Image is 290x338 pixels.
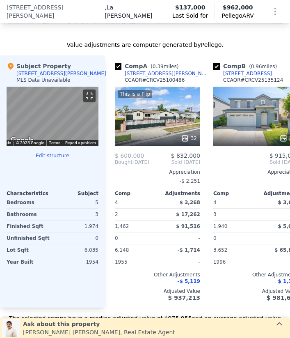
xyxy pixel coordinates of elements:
[159,256,200,268] div: -
[115,169,200,175] div: Appreciation
[172,11,208,20] span: Last Sold for
[213,200,217,205] span: 4
[54,244,98,256] div: 6,035
[9,135,36,146] a: Open this area in Google Maps (opens a new window)
[54,221,98,232] div: 1,974
[7,244,51,256] div: Lot Sqft
[178,278,200,284] span: -$ 5,119
[171,152,200,159] span: $ 832,000
[54,232,98,244] div: 0
[16,70,106,77] div: [STREET_ADDRESS][PERSON_NAME]
[7,209,51,220] div: Bathrooms
[54,209,98,220] div: 3
[213,247,227,253] span: 3,652
[7,3,105,20] span: [STREET_ADDRESS][PERSON_NAME]
[115,190,158,197] div: Comp
[147,64,182,69] span: ( miles)
[118,90,152,98] div: This is a Flip
[213,62,280,70] div: Comp B
[115,223,129,229] span: 1,462
[267,3,283,20] button: Show Options
[153,64,164,69] span: 0.39
[115,288,200,294] div: Adjusted Value
[223,70,272,77] div: [STREET_ADDRESS]
[115,209,156,220] div: 2
[180,200,200,205] span: $ 3,268
[176,212,200,217] span: $ 17,262
[7,87,98,146] div: Map
[213,256,254,268] div: 1996
[180,178,200,184] span: -$ 2,251
[115,256,156,268] div: 1955
[7,256,51,268] div: Year Built
[246,64,280,69] span: ( miles)
[115,235,118,241] span: 0
[83,90,96,102] button: Toggle fullscreen view
[2,319,20,337] img: Leo Gutierrez
[7,62,71,70] div: Subject Property
[176,223,200,229] span: $ 91,516
[115,200,118,205] span: 4
[115,247,129,253] span: 6,148
[7,87,98,146] div: Street View
[115,271,200,278] div: Other Adjustments
[65,140,96,145] a: Report a problem
[115,70,210,77] a: [STREET_ADDRESS][PERSON_NAME]
[168,294,200,301] span: $ 937,213
[115,159,149,166] div: [DATE]
[223,4,253,11] span: $962,000
[223,77,283,83] div: CCAOR # CRCV25135124
[181,134,197,143] div: 32
[158,190,200,197] div: Adjustments
[105,3,159,20] span: , La [PERSON_NAME]
[251,64,262,69] span: 0.96
[7,152,98,159] button: Edit structure
[125,70,210,77] div: [STREET_ADDRESS][PERSON_NAME]
[7,232,51,244] div: Unfinished Sqft
[7,221,51,232] div: Finished Sqft
[16,77,71,83] div: MLS Data Unavailable
[49,140,60,145] a: Terms (opens in new tab)
[9,135,36,146] img: Google
[53,190,98,197] div: Subject
[159,232,200,244] div: -
[115,62,182,70] div: Comp A
[7,197,51,208] div: Bedrooms
[221,11,254,20] span: Pellego ARV
[54,256,98,268] div: 1954
[115,152,144,159] span: $ 600,000
[175,3,206,11] span: $137,000
[125,77,185,83] div: CCAOR # CRCV25100486
[115,159,132,166] span: Bought
[7,190,53,197] div: Characteristics
[54,197,98,208] div: 5
[149,159,200,166] span: Sold [DATE]
[213,235,217,241] span: 0
[213,190,256,197] div: Comp
[213,209,254,220] div: 3
[213,70,272,77] a: [STREET_ADDRESS]
[23,320,175,328] div: Ask about this property
[16,140,44,145] span: © 2025 Google
[213,223,227,229] span: 1,940
[23,328,175,336] div: [PERSON_NAME] [PERSON_NAME] , Real Estate Agent
[178,247,200,253] span: -$ 1,714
